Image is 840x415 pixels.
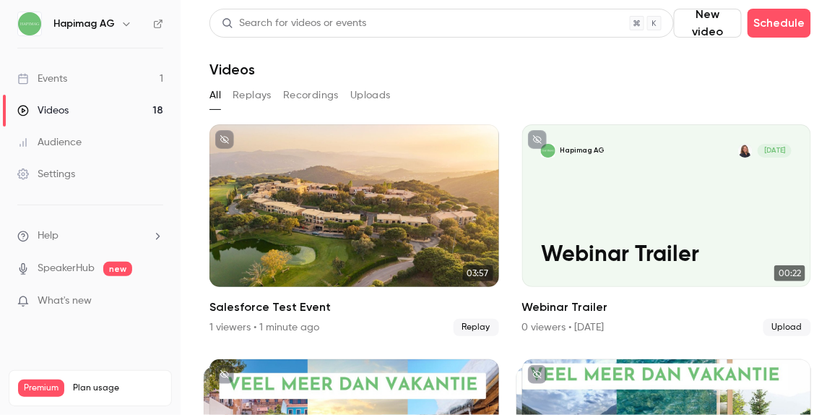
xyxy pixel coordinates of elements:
button: unpublished [528,130,547,149]
h6: Hapimag AG [53,17,115,31]
span: [DATE] [758,144,792,158]
a: 03:57Salesforce Test Event1 viewers • 1 minute agoReplay [209,124,499,336]
a: Webinar TrailerHapimag AGKaren ☀[DATE]Webinar Trailer00:22Webinar Trailer0 viewers • [DATE]Upload [522,124,812,336]
div: 0 viewers • [DATE] [522,320,605,335]
div: Settings [17,167,75,181]
span: Help [38,228,59,244]
img: Webinar Trailer [541,144,555,158]
button: unpublished [528,365,547,384]
li: help-dropdown-opener [17,228,163,244]
a: SpeakerHub [38,261,95,276]
img: Hapimag AG [18,12,41,35]
div: Audience [17,135,82,150]
h2: Salesforce Test Event [209,299,499,316]
div: Search for videos or events [222,16,366,31]
span: Upload [763,319,811,336]
div: Videos [17,103,69,118]
div: 1 viewers • 1 minute ago [209,320,319,335]
div: Events [17,72,67,86]
h2: Webinar Trailer [522,299,812,316]
p: Webinar Trailer [541,242,792,268]
button: unpublished [215,365,234,384]
button: unpublished [215,130,234,149]
p: Hapimag AG [560,146,605,155]
button: Schedule [748,9,811,38]
button: Uploads [350,84,391,107]
span: 03:57 [463,265,493,281]
span: Premium [18,380,64,397]
li: Webinar Trailer [522,124,812,336]
span: 00:22 [774,265,805,281]
h1: Videos [209,61,255,78]
img: Karen ☀ [738,144,753,158]
button: Recordings [283,84,339,107]
button: Replays [233,84,272,107]
section: Videos [209,9,811,406]
button: New video [674,9,742,38]
span: What's new [38,294,92,309]
span: new [103,262,132,276]
li: Salesforce Test Event [209,124,499,336]
span: Plan usage [73,382,163,394]
span: Replay [454,319,499,336]
button: All [209,84,221,107]
iframe: Noticeable Trigger [146,295,163,308]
